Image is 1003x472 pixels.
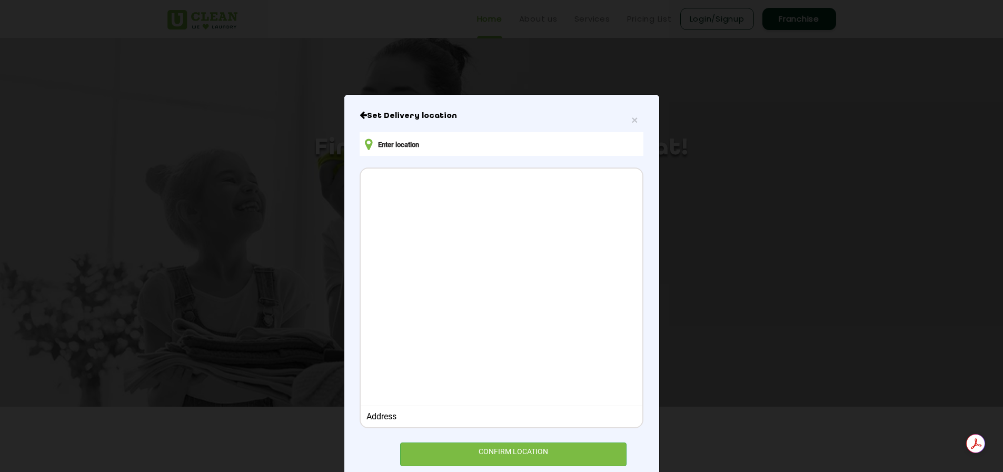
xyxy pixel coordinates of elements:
[631,114,638,126] span: ×
[366,411,637,421] div: Address
[360,132,643,156] input: Enter location
[631,114,638,125] button: Close
[360,111,643,121] h6: Close
[400,442,627,466] div: CONFIRM LOCATION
